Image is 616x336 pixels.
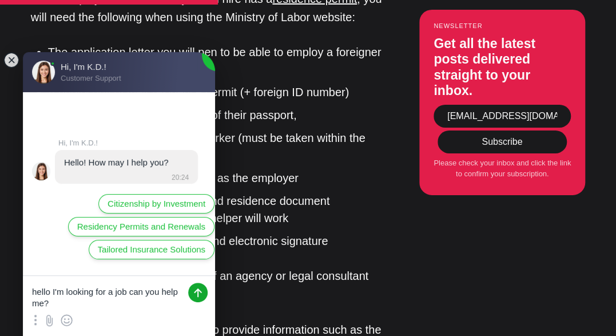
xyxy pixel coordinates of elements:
small: Newsletter [434,23,571,30]
span: Citizenship by Investment [108,197,205,210]
li: A biometric photograph of the worker (must be taken within the last 6 months) [48,129,386,164]
li: A photocopy of your identity card as the employer [48,169,386,187]
jdiv: 20:24 [168,173,189,181]
h3: Get all the latest posts delivered straight to your inbox. [434,36,571,99]
li: A photocopy of their residence permit (+ foreign ID number) [48,84,386,101]
li: A copy of your identity register and residence document (ikametgah) showing where the helper will... [48,192,386,227]
jdiv: Hello! How may I help you? [64,157,169,167]
span: Tailored Insurance Solutions [98,243,205,256]
jdiv: Hi, I'm K.D.! [32,162,50,180]
li: A translated and notarized copy of their passport, [48,106,386,124]
li: The application letter you will pen to be able to employ a foreigner as a domestic helper, [48,44,386,78]
input: Your email address [434,105,571,128]
li: Your registered e-mail address and electronic signature [48,232,386,250]
span: Residency Permits and Renewals [77,220,205,233]
span: Please check your inbox and click the link to confirm your subscription. [434,159,571,179]
jdiv: 14.09.25 20:24:49 [55,150,198,184]
jdiv: Hi, I'm K.D.! [58,139,206,147]
button: Subscribe [438,131,567,153]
